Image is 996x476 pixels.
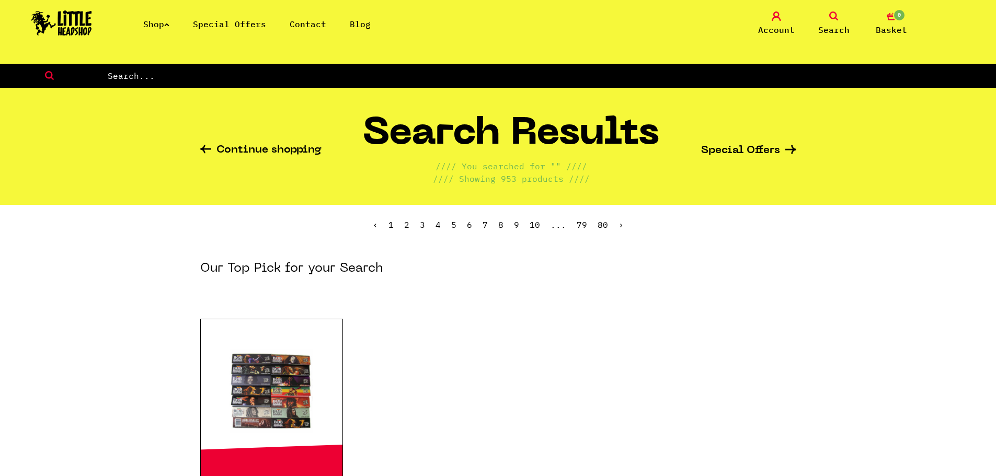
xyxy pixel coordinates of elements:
[483,219,488,230] a: 7
[893,9,906,21] span: 0
[514,219,519,230] a: 9
[193,19,266,29] a: Special Offers
[373,219,378,230] span: ‹
[530,219,540,230] a: 10
[577,219,587,230] a: 79
[808,11,860,36] a: Search
[451,219,456,230] a: 5
[598,219,608,230] a: 80
[350,19,371,29] a: Blog
[436,160,587,172] p: //// You searched for "" ////
[200,260,383,277] h3: Our Top Pick for your Search
[420,219,425,230] a: 3
[551,219,566,230] span: ...
[758,24,795,36] span: Account
[388,219,394,230] span: 1
[876,24,907,36] span: Basket
[373,220,378,229] li: « Previous
[143,19,169,29] a: Shop
[433,172,590,185] p: //// Showing 953 products ////
[498,219,503,230] a: 8
[619,219,624,230] a: Next »
[467,219,472,230] a: 6
[31,10,92,36] img: Little Head Shop Logo
[107,69,996,83] input: Search...
[436,219,441,230] a: 4
[363,117,659,160] h1: Search Results
[404,219,409,230] a: 2
[818,24,850,36] span: Search
[200,145,322,157] a: Continue shopping
[701,145,796,156] a: Special Offers
[865,11,918,36] a: 0 Basket
[290,19,326,29] a: Contact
